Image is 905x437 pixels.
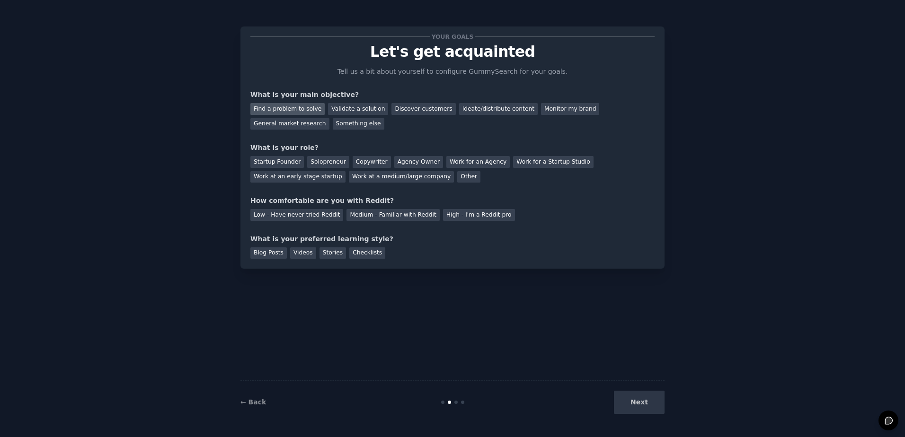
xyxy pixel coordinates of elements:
span: Your goals [430,32,475,42]
div: What is your role? [250,143,655,153]
div: How comfortable are you with Reddit? [250,196,655,206]
p: Tell us a bit about yourself to configure GummySearch for your goals. [333,67,572,77]
div: Medium - Familiar with Reddit [346,209,439,221]
div: Low - Have never tried Reddit [250,209,343,221]
div: Work for an Agency [446,156,510,168]
div: Discover customers [391,103,455,115]
div: Solopreneur [307,156,349,168]
div: Stories [319,247,346,259]
div: Startup Founder [250,156,304,168]
a: ← Back [240,398,266,406]
div: Work at a medium/large company [349,171,454,183]
div: Videos [290,247,316,259]
div: What is your preferred learning style? [250,234,655,244]
div: Work for a Startup Studio [513,156,593,168]
div: Blog Posts [250,247,287,259]
div: Validate a solution [328,103,388,115]
div: Something else [333,118,384,130]
div: Agency Owner [394,156,443,168]
div: Other [457,171,480,183]
p: Let's get acquainted [250,44,655,60]
div: Work at an early stage startup [250,171,346,183]
div: General market research [250,118,329,130]
div: Ideate/distribute content [459,103,538,115]
div: What is your main objective? [250,90,655,100]
div: Checklists [349,247,385,259]
div: Copywriter [353,156,391,168]
div: Find a problem to solve [250,103,325,115]
div: Monitor my brand [541,103,599,115]
div: High - I'm a Reddit pro [443,209,515,221]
